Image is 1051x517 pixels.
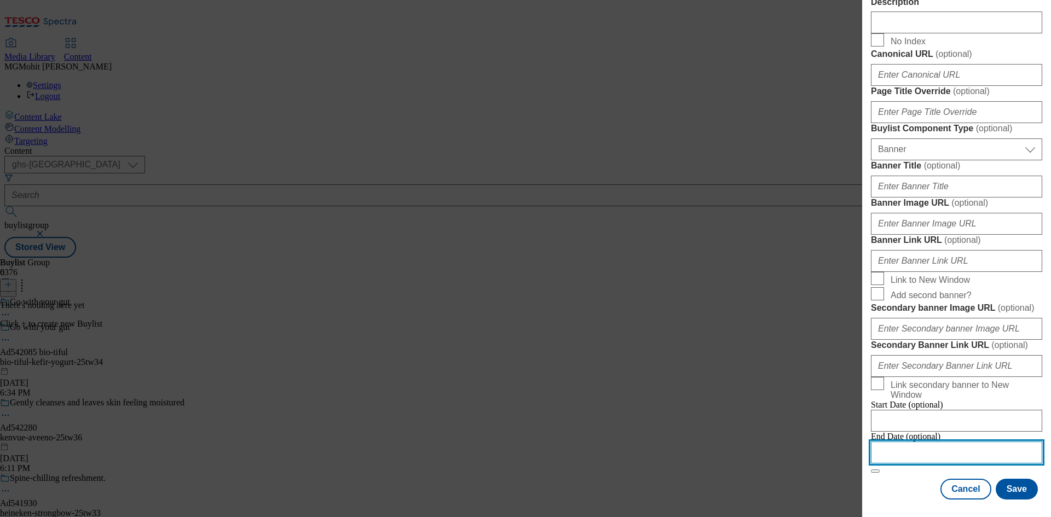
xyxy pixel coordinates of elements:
[871,213,1042,235] input: Enter Banner Image URL
[998,303,1035,312] span: ( optional )
[871,442,1042,463] input: Enter Date
[891,291,972,300] span: Add second banner?
[871,303,1042,313] label: Secondary banner Image URL
[871,250,1042,272] input: Enter Banner Link URL
[871,101,1042,123] input: Enter Page Title Override
[871,355,1042,377] input: Enter Secondary Banner Link URL
[991,340,1028,350] span: ( optional )
[940,479,991,499] button: Cancel
[871,49,1042,60] label: Canonical URL
[935,49,972,59] span: ( optional )
[891,37,926,47] span: No Index
[871,410,1042,432] input: Enter Date
[871,318,1042,340] input: Enter Secondary banner Image URL
[871,160,1042,171] label: Banner Title
[944,235,981,245] span: ( optional )
[871,197,1042,208] label: Banner Image URL
[976,124,1013,133] span: ( optional )
[996,479,1038,499] button: Save
[871,235,1042,246] label: Banner Link URL
[924,161,961,170] span: ( optional )
[891,380,1038,400] span: Link secondary banner to New Window
[871,400,943,409] span: Start Date (optional)
[871,11,1042,33] input: Enter Description
[953,86,990,96] span: ( optional )
[951,198,988,207] span: ( optional )
[871,86,1042,97] label: Page Title Override
[871,340,1042,351] label: Secondary Banner Link URL
[891,275,970,285] span: Link to New Window
[871,176,1042,197] input: Enter Banner Title
[871,64,1042,86] input: Enter Canonical URL
[871,123,1042,134] label: Buylist Component Type
[871,432,940,441] span: End Date (optional)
